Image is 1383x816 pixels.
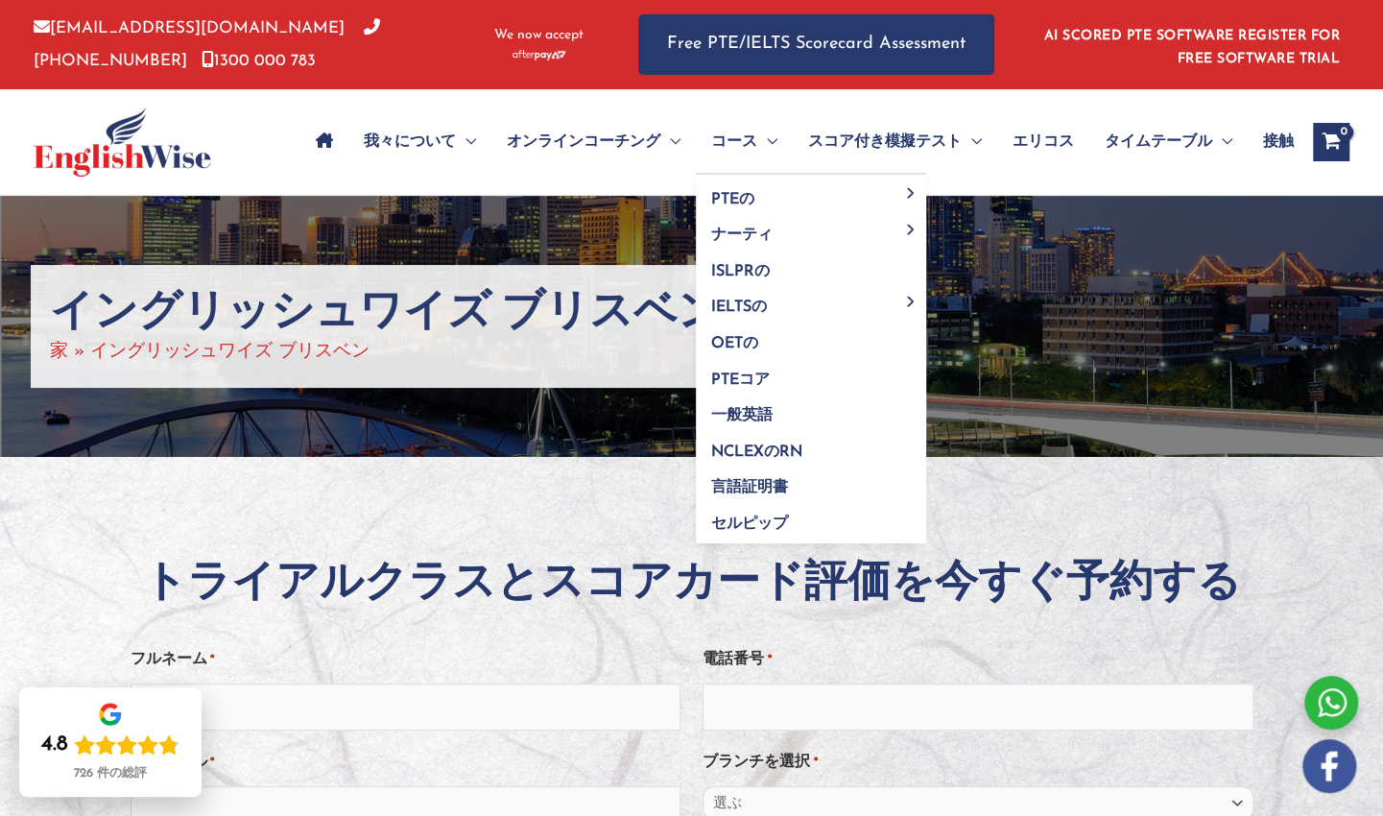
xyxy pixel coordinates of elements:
[711,372,770,388] span: PTEコア
[793,108,997,176] a: スコア付き模擬テストメニューの切り替え
[1105,108,1212,176] span: タイムテーブル
[696,427,926,464] a: NCLEXのRN
[1212,108,1232,176] span: メニューの切り替え
[1248,108,1294,176] a: 接触
[711,480,788,495] span: 言語証明書
[900,224,922,234] span: メニューの切り替え
[1302,739,1356,793] img: white-facebook.png
[696,320,926,356] a: OETの
[34,108,211,177] img: cropped-ew-logo
[1013,108,1074,176] span: エリコス
[1263,108,1294,176] span: 接触
[348,108,491,176] a: 我々についてメニューの切り替え
[34,20,380,68] a: [PHONE_NUMBER]
[50,343,68,361] a: 家
[696,355,926,392] a: PTEコア
[513,50,565,60] img: Afterpay-Logo
[900,296,922,306] span: メニューの切り替え
[711,228,773,243] span: ナーティ
[1089,108,1248,176] a: タイムテーブルメニューの切り替え
[131,652,207,667] font: フルネーム
[50,20,345,36] font: [EMAIL_ADDRESS][DOMAIN_NAME]
[696,464,926,500] a: 言語証明書
[711,108,757,176] span: コース
[711,264,770,279] span: ISLPRの
[491,108,696,176] a: オンラインコーチングメニューの切り替え
[50,284,722,336] h1: イングリッシュワイズ ブリスベン
[74,766,147,781] div: 726 件の総評
[90,343,370,361] span: イングリッシュワイズ ブリスベン
[696,108,793,176] a: コースメニューの切り替え
[202,53,316,69] a: 1300 000 783
[703,652,764,667] font: 電話番号
[660,108,680,176] span: メニューの切り替え
[41,732,68,758] div: 4.8
[711,444,802,460] span: NCLEXのRN
[711,408,773,423] span: 一般英語
[711,192,754,207] span: PTEの
[34,20,345,36] a: [EMAIL_ADDRESS][DOMAIN_NAME]
[1033,13,1349,76] aside: Header Widget 1
[962,108,982,176] span: メニューの切り替え
[696,247,926,283] a: ISLPRの
[1313,123,1349,161] a: View Shopping Cart, empty
[50,336,722,368] nav: パンくずリスト
[696,283,926,320] a: IELTSのメニューの切り替え
[696,175,926,211] a: PTEのメニューの切り替え
[34,53,187,69] font: [PHONE_NUMBER]
[696,499,926,543] a: セルピップ
[696,211,926,248] a: ナーティメニューの切り替え
[300,108,1294,176] nav: サイトナビゲーション:メインメニュー
[494,26,584,45] span: We now accept
[696,392,926,428] a: 一般英語
[214,53,316,69] font: 1300 000 783
[1044,29,1341,66] a: AI SCORED PTE SOFTWARE REGISTER FOR FREE SOFTWARE TRIAL
[131,553,1253,610] h2: トライアルクラスとスコアカード評価を今すぐ予約する
[900,188,922,199] span: メニューの切り替え
[757,108,777,176] span: メニューの切り替え
[997,108,1089,176] a: エリコス
[711,516,788,532] span: セルピップ
[703,755,810,770] font: ブランチを選択
[41,732,179,758] div: 評価: 4.8 5段階中
[638,14,994,75] a: Free PTE/IELTS Scorecard Assessment
[711,336,758,351] span: OETの
[456,108,476,176] span: メニューの切り替え
[808,108,962,176] span: スコア付き模擬テスト
[711,300,767,315] span: IELTSの
[507,108,660,176] span: オンラインコーチング
[364,108,456,176] span: 我々について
